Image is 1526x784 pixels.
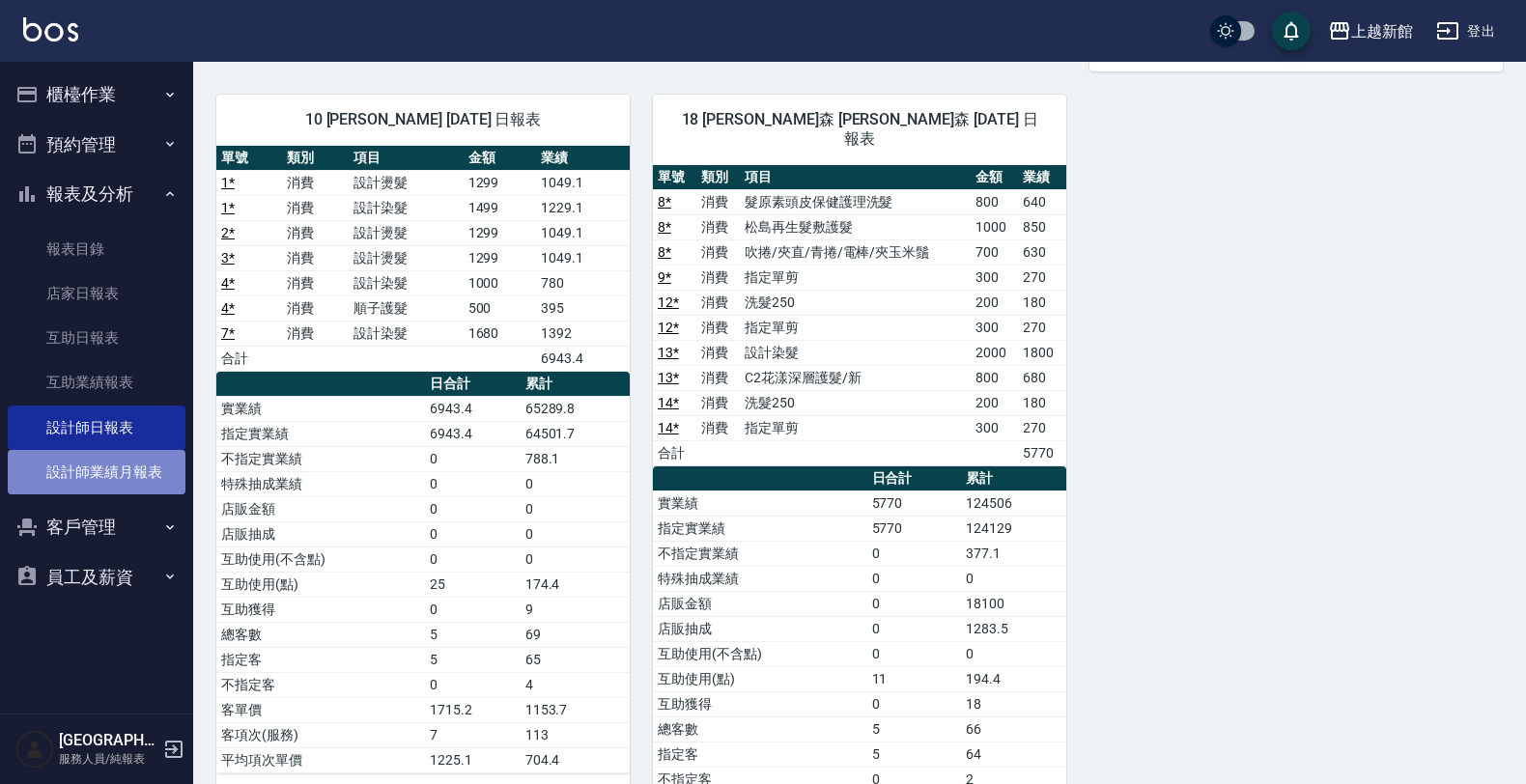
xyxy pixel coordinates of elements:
td: 消費 [282,245,348,270]
td: 1392 [536,321,630,346]
td: 店販抽成 [653,616,867,641]
th: 類別 [696,165,740,190]
td: 指定單剪 [740,315,971,340]
td: 500 [464,295,536,321]
td: 395 [536,295,630,321]
td: 消費 [696,189,740,214]
button: 客戶管理 [8,502,185,552]
td: 5770 [1018,440,1066,465]
td: 洗髮250 [740,390,971,415]
button: 預約管理 [8,120,185,170]
td: 11 [867,666,962,691]
td: 總客數 [216,622,425,647]
td: 5770 [867,516,962,541]
td: 消費 [282,195,348,220]
td: 1715.2 [425,697,521,722]
td: 270 [1018,415,1066,440]
td: 指定實業績 [216,421,425,446]
table: a dense table [653,165,1066,466]
td: 合計 [216,346,282,371]
td: 5 [867,742,962,767]
table: a dense table [216,146,630,372]
td: 消費 [282,170,348,195]
td: 1299 [464,220,536,245]
td: 1153.7 [521,697,630,722]
td: 指定客 [653,742,867,767]
th: 項目 [349,146,464,171]
span: 18 [PERSON_NAME]森 [PERSON_NAME]森 [DATE] 日報表 [676,110,1043,149]
td: 9 [521,597,630,622]
td: 不指定客 [216,672,425,697]
th: 金額 [464,146,536,171]
td: 指定實業績 [653,516,867,541]
td: 設計染髮 [349,195,464,220]
td: 消費 [282,295,348,321]
th: 日合計 [867,466,962,491]
a: 報表目錄 [8,227,185,271]
td: 6943.4 [536,346,630,371]
td: 18100 [961,591,1066,616]
td: 124506 [961,490,1066,516]
td: 0 [961,641,1066,666]
td: 65289.8 [521,396,630,421]
td: 5 [867,716,962,742]
a: 設計師業績月報表 [8,450,185,494]
td: 65 [521,647,630,672]
h5: [GEOGRAPHIC_DATA] [59,731,157,750]
td: 174.4 [521,572,630,597]
td: 640 [1018,189,1066,214]
td: 實業績 [216,396,425,421]
p: 服務人員/純報表 [59,750,157,768]
a: 店家日報表 [8,271,185,316]
td: 0 [521,521,630,546]
th: 日合計 [425,372,521,397]
td: 0 [867,541,962,566]
td: 300 [971,265,1019,290]
td: 0 [867,566,962,591]
td: 消費 [282,270,348,295]
td: 互助使用(不含點) [653,641,867,666]
td: 180 [1018,390,1066,415]
td: 0 [521,496,630,521]
td: 0 [521,471,630,496]
td: 特殊抽成業績 [216,471,425,496]
td: 25 [425,572,521,597]
td: 850 [1018,214,1066,239]
button: 櫃檯作業 [8,70,185,120]
td: 6943.4 [425,421,521,446]
span: 10 [PERSON_NAME] [DATE] 日報表 [240,110,607,129]
td: 1000 [971,214,1019,239]
td: 1800 [1018,340,1066,365]
th: 單號 [216,146,282,171]
td: 設計染髮 [740,340,971,365]
td: 64501.7 [521,421,630,446]
td: 消費 [696,214,740,239]
button: 登出 [1428,14,1503,49]
td: 互助獲得 [216,597,425,622]
td: 0 [867,616,962,641]
td: 680 [1018,365,1066,390]
td: 實業績 [653,490,867,516]
td: 5 [425,647,521,672]
td: 消費 [696,239,740,265]
td: 704.4 [521,747,630,772]
td: 消費 [696,340,740,365]
td: 0 [867,591,962,616]
td: 消費 [282,321,348,346]
td: 指定單剪 [740,265,971,290]
td: 0 [425,521,521,546]
td: 377.1 [961,541,1066,566]
th: 累計 [961,466,1066,491]
td: 200 [971,290,1019,315]
td: 0 [425,597,521,622]
td: 194.4 [961,666,1066,691]
td: 0 [867,641,962,666]
td: 互助使用(不含點) [216,546,425,572]
td: 合計 [653,440,696,465]
td: 7 [425,722,521,747]
td: 0 [425,672,521,697]
td: 互助使用(點) [216,572,425,597]
td: 指定單剪 [740,415,971,440]
td: 1283.5 [961,616,1066,641]
td: 4 [521,672,630,697]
